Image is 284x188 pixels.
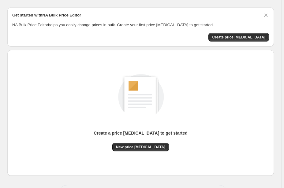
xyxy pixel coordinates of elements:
[112,143,169,151] button: New price [MEDICAL_DATA]
[94,130,188,136] p: Create a price [MEDICAL_DATA] to get started
[116,145,165,150] span: New price [MEDICAL_DATA]
[12,12,81,18] h2: Get started with NA Bulk Price Editor
[208,33,269,42] button: Create price change job
[263,12,269,18] button: Dismiss card
[12,22,269,28] p: NA Bulk Price Editor helps you easily change prices in bulk. Create your first price [MEDICAL_DAT...
[212,35,265,40] span: Create price [MEDICAL_DATA]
